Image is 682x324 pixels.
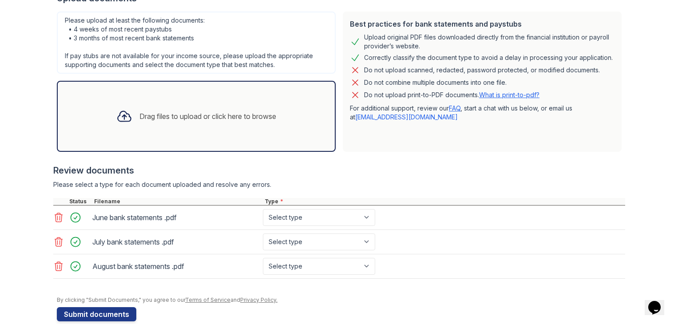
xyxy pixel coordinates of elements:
a: FAQ [449,104,460,112]
div: By clicking "Submit Documents," you agree to our and [57,296,625,304]
div: Best practices for bank statements and paystubs [350,19,615,29]
div: Correctly classify the document type to avoid a delay in processing your application. [364,52,613,63]
div: July bank statements .pdf [92,235,259,249]
div: Type [263,198,625,205]
a: Terms of Service [185,296,230,303]
a: [EMAIL_ADDRESS][DOMAIN_NAME] [355,113,458,121]
a: What is print-to-pdf? [479,91,539,99]
div: Please upload at least the following documents: • 4 weeks of most recent paystubs • 3 months of m... [57,12,336,74]
iframe: chat widget [645,288,673,315]
p: Do not upload print-to-PDF documents. [364,91,539,99]
div: Drag files to upload or click here to browse [139,111,276,122]
button: Submit documents [57,307,136,321]
div: Please select a type for each document uploaded and resolve any errors. [53,180,625,189]
div: August bank statements .pdf [92,259,259,273]
p: For additional support, review our , start a chat with us below, or email us at [350,104,615,122]
div: Review documents [53,164,625,177]
div: Status [67,198,92,205]
div: Do not upload scanned, redacted, password protected, or modified documents. [364,65,600,75]
div: Filename [92,198,263,205]
div: Do not combine multiple documents into one file. [364,77,507,88]
div: Upload original PDF files downloaded directly from the financial institution or payroll provider’... [364,33,615,51]
div: June bank statements .pdf [92,210,259,225]
a: Privacy Policy. [240,296,278,303]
